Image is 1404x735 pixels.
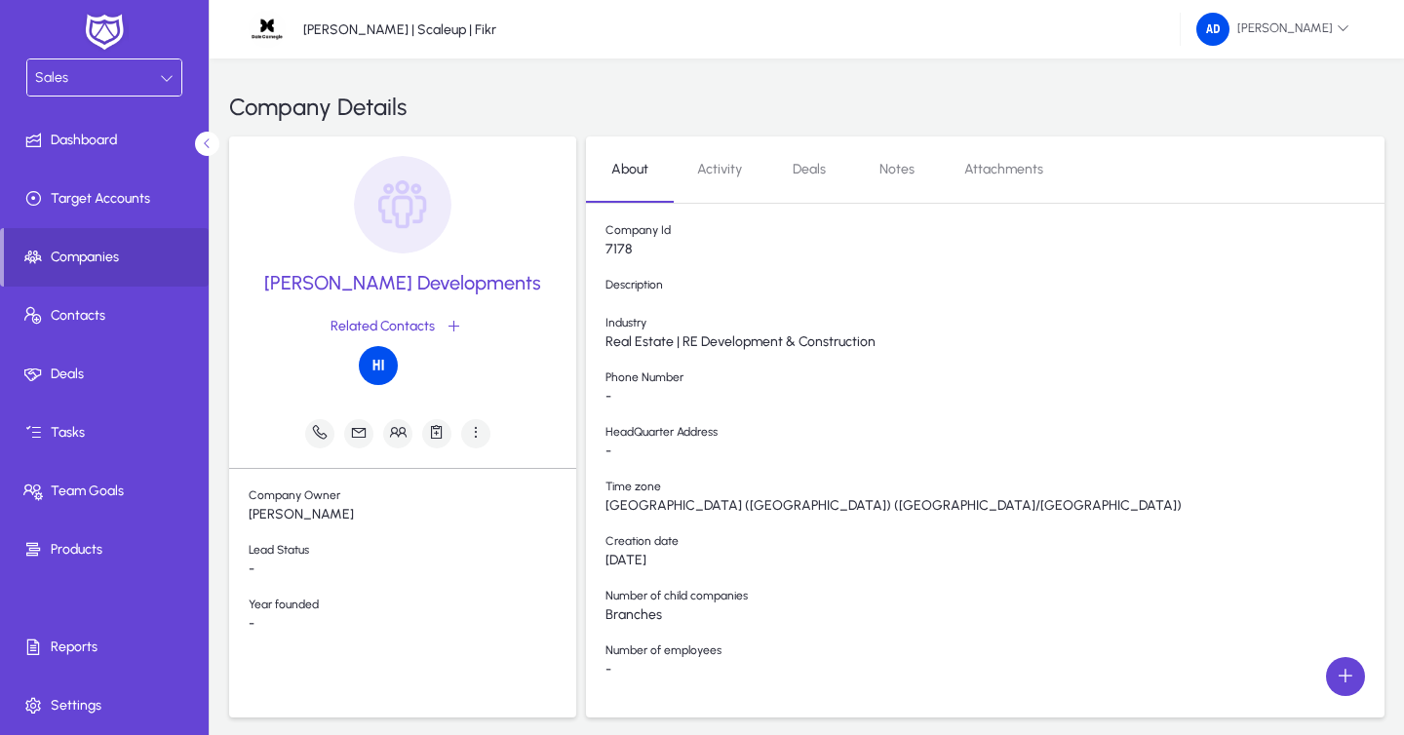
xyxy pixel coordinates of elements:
span: About [611,163,648,176]
span: Team Goals [4,482,213,501]
span: Company Id [605,223,1385,242]
span: Deals [793,163,826,176]
span: Companies [4,248,209,267]
span: - [605,444,1385,460]
a: Deals [765,146,853,193]
span: Lead Status [249,543,576,561]
a: Notes [853,146,941,193]
span: Company Owner [249,488,576,507]
span: Creation date [605,534,1385,553]
p: Related Contacts [331,319,435,335]
a: Activity [674,146,765,193]
span: HeadQuarter Address [605,425,1385,444]
a: Reports [4,618,213,677]
a: Contacts [4,287,213,345]
span: Attachments [964,163,1043,176]
a: Attachments [941,146,1067,193]
img: organization-placeholder.png [354,156,451,253]
span: Number of employees [605,643,1385,662]
a: Team Goals [4,462,213,521]
span: Dashboard [4,131,213,150]
a: Deals [4,345,213,404]
span: [PERSON_NAME] [249,507,576,523]
span: Sales [35,69,68,86]
span: Time zone [605,480,1385,498]
span: [PERSON_NAME] [1196,13,1349,46]
span: Company Details [229,90,407,125]
a: Tasks [4,404,213,462]
span: [DATE] [605,553,1385,569]
span: [PERSON_NAME] Developments [264,268,541,297]
span: Number of child companies [605,589,1385,607]
span: Industry [605,316,1385,334]
span: Branches [605,607,1385,624]
a: Target Accounts [4,170,213,228]
img: white-logo.png [80,12,129,53]
a: Products [4,521,213,579]
span: Phone Number [605,370,1385,389]
a: Settings [4,677,213,735]
span: Settings [4,696,213,716]
span: Reports [4,638,213,657]
a: Dashboard [4,111,213,170]
span: - [605,662,1385,678]
span: - [605,389,1385,406]
span: Target Accounts [4,189,213,209]
span: Year founded [249,598,576,616]
span: Notes [879,163,915,176]
span: - [249,561,576,578]
img: 6.png [249,11,286,48]
a: About [586,146,674,193]
span: Description [605,278,1385,296]
span: Deals [4,365,213,384]
span: Products [4,540,213,560]
span: 7178 [605,242,1385,258]
span: Tasks [4,423,213,443]
span: Contacts [4,306,213,326]
p: [PERSON_NAME] | Scaleup | Fikr [303,21,496,38]
img: 5445.png [359,346,398,385]
span: [GEOGRAPHIC_DATA] ([GEOGRAPHIC_DATA]) ([GEOGRAPHIC_DATA]/[GEOGRAPHIC_DATA]) [605,498,1385,515]
img: 15.png [1196,13,1229,46]
span: Real Estate | RE Development & Construction [605,334,1385,351]
button: [PERSON_NAME] [1181,12,1365,47]
span: - [249,616,576,633]
span: Activity [697,163,742,176]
